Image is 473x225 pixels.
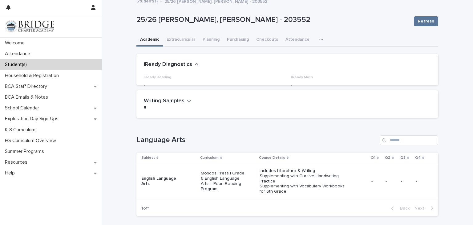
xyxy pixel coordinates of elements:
p: - [401,179,411,184]
p: Course Details [259,154,285,161]
p: - [371,179,381,184]
button: Refresh [414,16,438,26]
button: Next [412,206,438,211]
h2: iReady Diagnostics [144,61,192,68]
p: English Language Arts [141,176,185,186]
input: Search [380,135,438,145]
h1: Language Arts [136,136,377,145]
button: Checkouts [253,34,282,47]
p: Exploration Day Sign-Ups [2,116,63,122]
span: iReady Reading [144,76,171,79]
p: Mosdos Press | Grade 6 English Language Arts - Pearl Reading Program [201,171,245,191]
tr: English Language ArtsMosdos Press | Grade 6 English Language Arts - Pearl Reading ProgramIncludes... [136,163,438,199]
p: 1 of 1 [136,201,155,216]
button: Purchasing [223,34,253,47]
p: - [416,179,428,184]
p: Subject [141,154,155,161]
p: BCA Staff Directory [2,84,52,89]
p: Attendance [2,51,35,57]
p: School Calendar [2,105,44,111]
p: HS Curriculum Overview [2,138,61,144]
p: Resources [2,159,32,165]
p: Includes Literature & Writing Supplementing with Cursive Handwriting Practice Supplementing with ... [260,168,348,194]
button: Back [386,206,412,211]
p: - [291,82,431,89]
p: - [386,179,396,184]
button: Academic [136,34,163,47]
p: 25/26 [PERSON_NAME], [PERSON_NAME] - 203552 [136,15,409,24]
span: Next [414,206,428,211]
p: - [144,82,284,89]
p: Summer Programs [2,149,49,154]
p: Q3 [400,154,406,161]
p: Student(s) [2,62,32,67]
img: V1C1m3IdTEidaUdm9Hs0 [5,20,54,32]
button: iReady Diagnostics [144,61,199,68]
p: Q2 [385,154,390,161]
p: Household & Registration [2,73,64,79]
p: Welcome [2,40,30,46]
button: Attendance [282,34,313,47]
p: Q4 [415,154,421,161]
button: Planning [199,34,223,47]
p: Help [2,170,20,176]
h2: Writing Samples [144,98,184,104]
button: Writing Samples [144,98,191,104]
p: BCA Emails & Notes [2,94,53,100]
button: Extracurricular [163,34,199,47]
p: K-8 Curriculum [2,127,40,133]
span: Refresh [418,18,434,24]
p: Q1 [371,154,375,161]
span: iReady Math [291,76,313,79]
p: Curriculum [200,154,219,161]
span: Back [396,206,410,211]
